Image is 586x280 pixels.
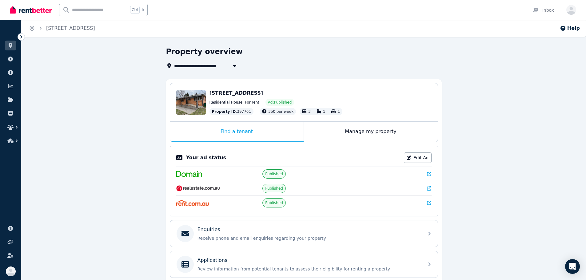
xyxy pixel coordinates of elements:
img: RentBetter [10,5,52,14]
a: EnquiriesReceive phone and email enquiries regarding your property [170,220,438,247]
span: Published [265,172,283,176]
button: Help [560,25,580,32]
a: [STREET_ADDRESS] [46,25,95,31]
span: Ad: Published [268,100,292,105]
div: Inbox [532,7,554,13]
p: Receive phone and email enquiries regarding your property [197,235,420,241]
div: : 397761 [209,108,254,115]
span: Residential House | For rent [209,100,259,105]
p: Your ad status [186,154,226,161]
div: Open Intercom Messenger [565,259,580,274]
span: 1 [337,109,340,114]
span: Published [265,186,283,191]
img: Rent.com.au [176,200,209,206]
img: RealEstate.com.au [176,185,220,191]
span: 1 [323,109,325,114]
a: ApplicationsReview information from potential tenants to assess their eligibility for renting a p... [170,251,438,278]
span: Ctrl [130,6,140,14]
span: [STREET_ADDRESS] [209,90,263,96]
span: 3 [308,109,311,114]
div: Find a tenant [170,122,304,142]
span: 350 per week [268,109,293,114]
span: Property ID [212,109,236,114]
nav: Breadcrumb [22,20,102,37]
p: Enquiries [197,226,220,233]
span: k [142,7,144,12]
a: Edit Ad [404,152,432,163]
h1: Property overview [166,47,243,57]
img: Domain.com.au [176,171,202,177]
p: Review information from potential tenants to assess their eligibility for renting a property [197,266,420,272]
div: Manage my property [304,122,438,142]
p: Applications [197,257,228,264]
span: Published [265,200,283,205]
